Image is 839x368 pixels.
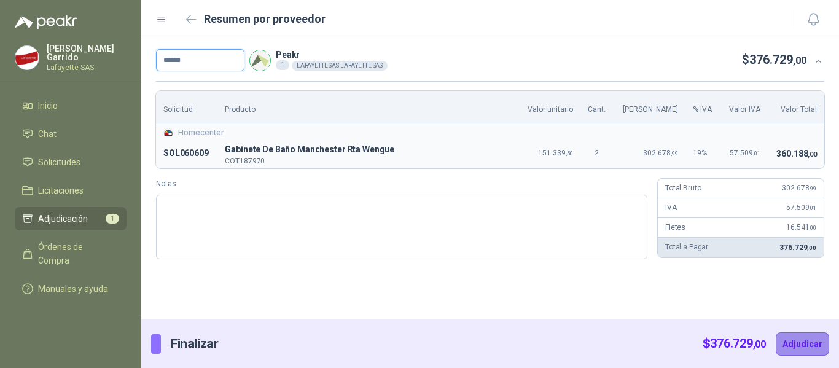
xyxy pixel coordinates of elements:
img: Company Logo [15,46,39,69]
span: Gabinete De Baño Manchester Rta Wengue [225,143,511,157]
a: Solicitudes [15,151,127,174]
a: Inicio [15,94,127,117]
p: [PERSON_NAME] Garrido [47,44,127,61]
span: ,00 [793,55,806,66]
span: ,00 [753,339,766,350]
p: $ [742,50,806,69]
p: $ [703,334,766,353]
p: Total a Pagar [665,241,708,253]
span: Adjudicación [38,212,88,225]
label: Notas [156,178,647,190]
span: Manuales y ayuda [38,282,108,296]
a: Adjudicación1 [15,207,127,230]
a: Chat [15,122,127,146]
th: Valor Total [768,91,824,123]
a: Manuales y ayuda [15,277,127,300]
span: ,99 [809,185,816,192]
span: ,00 [807,245,816,251]
span: Órdenes de Compra [38,240,115,267]
img: Company Logo [250,50,270,71]
p: Peakr [276,50,388,59]
span: 57.509 [786,203,816,212]
a: Licitaciones [15,179,127,202]
td: 2 [580,139,614,168]
p: Finalizar [171,334,218,353]
span: 302.678 [782,184,816,192]
p: COT187970 [225,157,511,165]
th: Cant. [580,91,614,123]
span: Solicitudes [38,155,80,169]
div: Homecenter [163,127,817,139]
span: ,00 [809,224,816,231]
span: ,01 [809,205,816,211]
th: % IVA [685,91,720,123]
span: Licitaciones [38,184,84,197]
p: IVA [665,202,677,214]
td: 19 % [685,139,720,168]
span: ,01 [753,150,760,157]
span: 376.729 [710,336,766,351]
span: 16.541 [786,223,816,232]
span: Chat [38,127,57,141]
h2: Resumen por proveedor [204,10,326,28]
span: 360.188 [776,149,817,159]
span: 57.509 [730,149,760,157]
img: Logo peakr [15,15,77,29]
p: G [225,143,511,157]
span: 151.339 [538,149,573,157]
div: 1 [276,60,289,70]
th: [PERSON_NAME] [614,91,685,123]
a: Órdenes de Compra [15,235,127,272]
th: Producto [217,91,518,123]
p: Lafayette SAS [47,64,127,71]
span: 1 [106,214,119,224]
span: ,50 [566,150,573,157]
span: 376.729 [749,52,806,67]
th: Valor IVA [720,91,768,123]
p: SOL060609 [163,146,210,161]
th: Solicitud [156,91,217,123]
span: 376.729 [779,243,816,252]
button: Adjudicar [776,332,829,356]
p: Fletes [665,222,685,233]
img: Company Logo [163,128,173,138]
p: Total Bruto [665,182,701,194]
th: Valor unitario [518,91,580,123]
span: ,99 [671,150,678,157]
span: Inicio [38,99,58,112]
span: 302.678 [643,149,678,157]
span: ,00 [808,151,817,159]
div: LAFAYETTE SAS LAFAYETTE SAS [292,61,388,71]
